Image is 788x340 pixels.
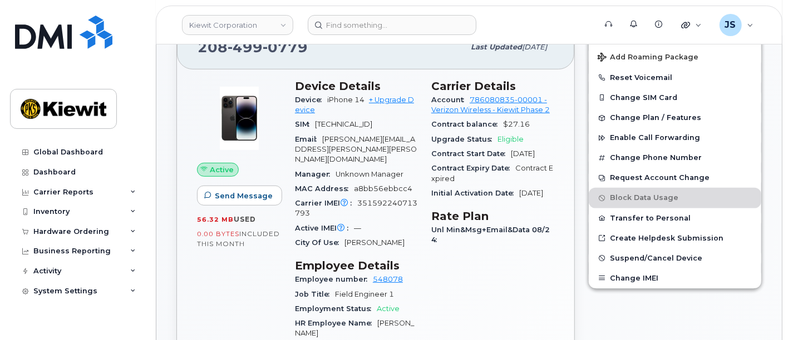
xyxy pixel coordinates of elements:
[712,14,761,36] div: Jenna Savard
[228,39,263,56] span: 499
[377,304,400,313] span: Active
[295,224,354,232] span: Active IMEI
[511,149,535,158] span: [DATE]
[295,135,322,143] span: Email
[589,88,761,108] button: Change SIM Card
[589,68,761,88] button: Reset Voicemail
[295,120,315,128] span: SIM
[295,170,336,178] span: Manager
[295,79,418,93] h3: Device Details
[589,268,761,288] button: Change IMEI
[598,53,698,63] span: Add Roaming Package
[431,164,553,182] span: Contract Expired
[295,135,417,164] span: [PERSON_NAME][EMAIL_ADDRESS][PERSON_NAME][PERSON_NAME][DOMAIN_NAME]
[589,248,761,268] button: Suspend/Cancel Device
[197,186,282,206] button: Send Message
[431,164,515,172] span: Contract Expiry Date
[431,189,519,197] span: Initial Activation Date
[210,164,234,175] span: Active
[431,120,503,128] span: Contract balance
[431,79,554,93] h3: Carrier Details
[197,216,234,223] span: 56.32 MB
[182,15,293,35] a: Kiewit Corporation
[336,170,403,178] span: Unknown Manager
[295,238,344,247] span: City Of Use
[198,39,308,56] span: 208
[610,134,700,142] span: Enable Call Forwarding
[503,120,530,128] span: $27.16
[471,43,522,51] span: Last updated
[431,96,470,104] span: Account
[673,14,710,36] div: Quicklinks
[522,43,547,51] span: [DATE]
[431,135,498,143] span: Upgrade Status
[354,184,412,193] span: a8bb56ebbcc4
[215,191,273,201] span: Send Message
[431,209,554,223] h3: Rate Plan
[589,228,761,248] a: Create Helpdesk Submission
[315,120,372,128] span: [TECHNICAL_ID]
[197,229,280,248] span: included this month
[589,108,761,128] button: Change Plan / Features
[263,39,308,56] span: 0779
[295,199,357,207] span: Carrier IMEI
[344,238,405,247] span: [PERSON_NAME]
[295,290,335,298] span: Job Title
[234,215,256,223] span: used
[327,96,365,104] span: iPhone 14
[295,259,418,272] h3: Employee Details
[610,114,701,122] span: Change Plan / Features
[589,45,761,68] button: Add Roaming Package
[589,148,761,168] button: Change Phone Number
[295,304,377,313] span: Employment Status
[197,230,239,238] span: 0.00 Bytes
[295,96,327,104] span: Device
[498,135,524,143] span: Eligible
[431,226,550,244] span: Unl Min&Msg+Email&Data 08/24
[295,275,373,283] span: Employee number
[725,18,736,32] span: JS
[589,188,761,208] button: Block Data Usage
[610,254,702,262] span: Suspend/Cancel Device
[519,189,543,197] span: [DATE]
[295,319,377,327] span: HR Employee Name
[206,85,273,152] img: image20231002-3703462-njx0qo.jpeg
[308,15,476,35] input: Find something...
[295,184,354,193] span: MAC Address
[431,149,511,158] span: Contract Start Date
[431,96,550,114] a: 786080835-00001 - Verizon Wireless - Kiewit Phase 2
[335,290,394,298] span: Field Engineer 1
[589,128,761,148] button: Enable Call Forwarding
[589,168,761,188] button: Request Account Change
[589,208,761,228] button: Transfer to Personal
[354,224,361,232] span: —
[373,275,403,283] a: 548078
